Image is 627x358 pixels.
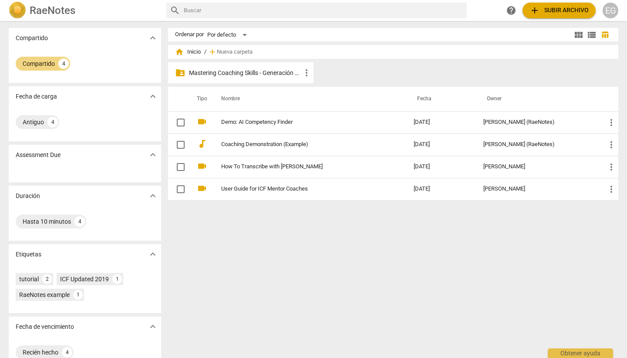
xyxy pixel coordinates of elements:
div: Compartido [23,59,55,68]
span: table_chart [601,31,609,39]
span: videocam [197,183,207,194]
input: Buscar [184,3,463,17]
div: 4 [62,347,72,358]
td: [DATE] [407,111,477,133]
span: Subir archivo [529,5,589,16]
p: Compartido [16,34,48,43]
div: 1 [73,290,83,300]
span: view_list [587,30,597,40]
p: Mastering Coaching Skills - Generación 32 [189,68,301,78]
div: [PERSON_NAME] (RaeNotes) [483,141,592,148]
span: more_vert [301,68,312,78]
th: Fecha [407,87,477,111]
img: Logo [9,2,26,19]
div: 4 [58,58,69,69]
div: [PERSON_NAME] (RaeNotes) [483,119,592,126]
span: / [204,49,206,55]
a: Obtener ayuda [503,3,519,18]
span: expand_more [148,191,158,201]
div: ICF Updated 2019 [60,275,109,283]
span: Inicio [175,48,201,56]
p: Fecha de vencimiento [16,322,74,331]
span: expand_more [148,249,158,259]
a: Demo: AI Competency Finder [221,119,382,126]
th: Tipo [190,87,211,111]
td: [DATE] [407,156,477,178]
button: EG [603,3,618,18]
span: Nueva carpeta [217,49,253,55]
button: Mostrar más [146,148,159,161]
div: tutorial [19,275,39,283]
div: 1 [112,274,122,284]
th: Owner [476,87,599,111]
div: Recién hecho [23,348,58,357]
button: Cuadrícula [572,28,585,41]
div: RaeNotes example [19,290,70,299]
button: Lista [585,28,598,41]
span: more_vert [606,162,617,172]
span: folder_shared [175,68,185,78]
div: Por defecto [207,28,250,42]
span: expand_more [148,91,158,102]
button: Tabla [598,28,611,41]
th: Nombre [211,87,407,111]
div: Hasta 10 minutos [23,217,71,226]
div: 2 [42,274,52,284]
a: How To Transcribe with [PERSON_NAME] [221,164,382,170]
button: Subir [522,3,596,18]
p: Duración [16,191,40,201]
span: more_vert [606,184,617,194]
p: Etiquetas [16,250,41,259]
span: videocam [197,161,207,171]
div: Obtener ayuda [548,348,613,358]
button: Mostrar más [146,248,159,261]
span: search [170,5,180,16]
span: home [175,48,184,56]
span: expand_more [148,33,158,43]
div: Antiguo [23,118,44,126]
div: [PERSON_NAME] [483,164,592,170]
span: view_module [573,30,584,40]
div: [PERSON_NAME] [483,186,592,192]
a: LogoRaeNotes [9,2,159,19]
span: more_vert [606,117,617,128]
span: audiotrack [197,139,207,149]
button: Mostrar más [146,189,159,202]
p: Fecha de carga [16,92,57,101]
span: expand_more [148,321,158,332]
p: Assessment Due [16,150,61,160]
td: [DATE] [407,133,477,156]
button: Mostrar más [146,320,159,333]
button: Mostrar más [146,90,159,103]
span: more_vert [606,140,617,150]
span: expand_more [148,150,158,160]
span: videocam [197,116,207,127]
td: [DATE] [407,178,477,200]
span: add [208,48,217,56]
h2: RaeNotes [30,4,75,17]
a: Coaching Demonstration (Example) [221,141,382,148]
div: Ordenar por [175,31,204,38]
span: add [529,5,540,16]
div: 4 [74,216,85,227]
button: Mostrar más [146,31,159,44]
span: help [506,5,516,16]
a: User Guide for ICF Mentor Coaches [221,186,382,192]
div: 4 [47,117,58,127]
